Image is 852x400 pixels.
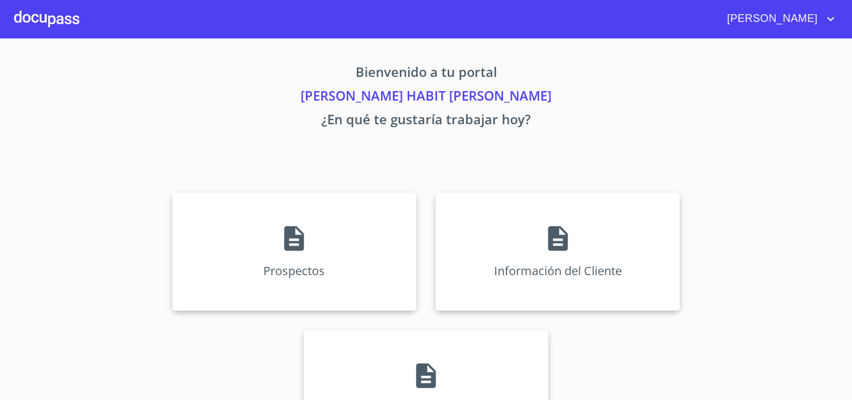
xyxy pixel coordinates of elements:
p: Bienvenido a tu portal [62,62,790,86]
p: ¿En qué te gustaría trabajar hoy? [62,109,790,133]
button: account of current user [718,9,838,28]
span: [PERSON_NAME] [718,9,824,28]
p: Información del Cliente [494,263,622,279]
p: Prospectos [263,263,325,279]
p: [PERSON_NAME] HABIT [PERSON_NAME] [62,86,790,109]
